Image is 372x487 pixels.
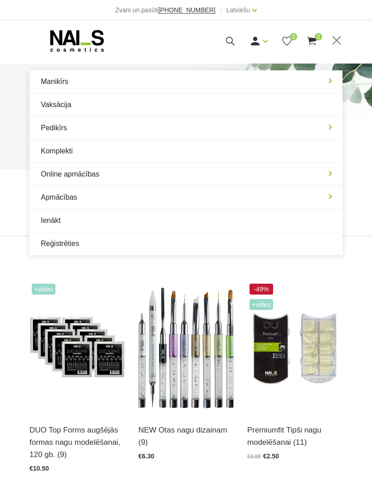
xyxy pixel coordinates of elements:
[250,299,273,310] span: +Video
[306,35,318,47] a: 0
[247,281,343,413] img: Plānas, elastīgas formas. To īpašā forma sniedz iespēju modelēt nagus ar paralēlām sānu malām, kā...
[29,424,125,461] a: DUO Top Forms augšējās formas nagu modelēšanai, 120 gb. (9)
[29,232,343,255] a: Reģistrēties
[138,424,234,448] a: NEW Otas nagu dizainam (9)
[29,140,343,162] a: Komplekti
[29,186,343,209] a: Apmācības
[115,5,215,15] div: Zvani un pasūti
[263,453,279,460] span: €2.50
[290,33,297,40] span: 0
[281,35,293,47] a: 0
[29,163,343,186] a: Online apmācības
[226,5,250,15] a: Latviešu
[220,5,222,15] span: |
[29,281,125,413] img: #1 • Mazs(S) sāna arkas izliekums, normāls/vidējs C izliekums, garā forma • Piemērota standarta n...
[138,281,234,413] img: Dažāda veida dizaina otas:- Art Magnetics tools- Spatula Tool- Fork Brush #6- Art U Slant- Oval #...
[29,70,343,93] a: Manikīrs
[158,6,215,14] span: [PHONE_NUMBER]
[29,209,343,232] a: Ienākt
[247,424,343,448] a: Premiumfit Tipši nagu modelēšanai (11)
[32,284,55,295] span: +Video
[29,465,49,472] span: €10.50
[29,93,343,116] a: Vaksācija
[29,117,343,139] a: Pedikīrs
[247,453,261,460] span: €4.90
[250,284,273,295] span: -49%
[315,33,322,40] span: 0
[138,453,154,460] span: €6.30
[158,7,215,14] a: [PHONE_NUMBER]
